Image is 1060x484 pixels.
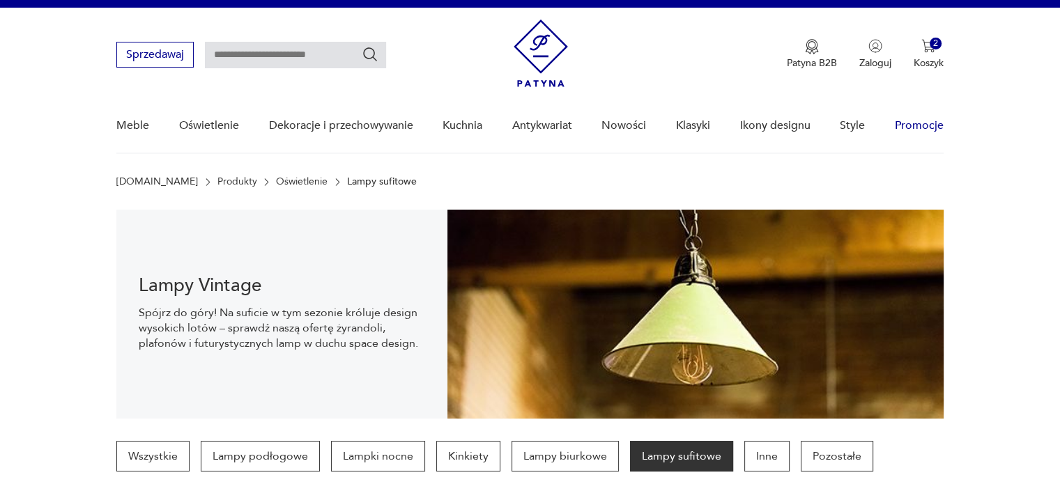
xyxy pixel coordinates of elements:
[436,441,500,471] a: Kinkiety
[630,441,733,471] a: Lampy sufitowe
[921,39,935,53] img: Ikona koszyka
[514,19,568,87] img: Patyna - sklep z meblami i dekoracjami vintage
[331,441,425,471] a: Lampki nocne
[201,441,320,471] a: Lampy podłogowe
[116,99,149,153] a: Meble
[787,56,837,70] p: Patyna B2B
[914,56,944,70] p: Koszyk
[276,176,328,187] a: Oświetlenie
[787,39,837,70] a: Ikona medaluPatyna B2B
[895,99,944,153] a: Promocje
[868,39,882,53] img: Ikonka użytkownika
[116,51,194,61] a: Sprzedawaj
[217,176,257,187] a: Produkty
[739,99,810,153] a: Ikony designu
[116,42,194,68] button: Sprzedawaj
[676,99,710,153] a: Klasyki
[268,99,413,153] a: Dekoracje i przechowywanie
[601,99,646,153] a: Nowości
[744,441,790,471] a: Inne
[512,441,619,471] a: Lampy biurkowe
[859,39,891,70] button: Zaloguj
[930,38,942,49] div: 2
[859,56,891,70] p: Zaloguj
[116,441,190,471] a: Wszystkie
[139,305,425,351] p: Spójrz do góry! Na suficie w tym sezonie króluje design wysokich lotów – sprawdź naszą ofertę żyr...
[787,39,837,70] button: Patyna B2B
[447,210,944,419] img: Lampy sufitowe w stylu vintage
[801,441,873,471] a: Pozostałe
[179,99,239,153] a: Oświetlenie
[443,99,482,153] a: Kuchnia
[347,176,417,187] p: Lampy sufitowe
[512,99,572,153] a: Antykwariat
[116,176,198,187] a: [DOMAIN_NAME]
[840,99,865,153] a: Style
[914,39,944,70] button: 2Koszyk
[805,39,819,54] img: Ikona medalu
[362,46,378,63] button: Szukaj
[139,277,425,294] h1: Lampy Vintage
